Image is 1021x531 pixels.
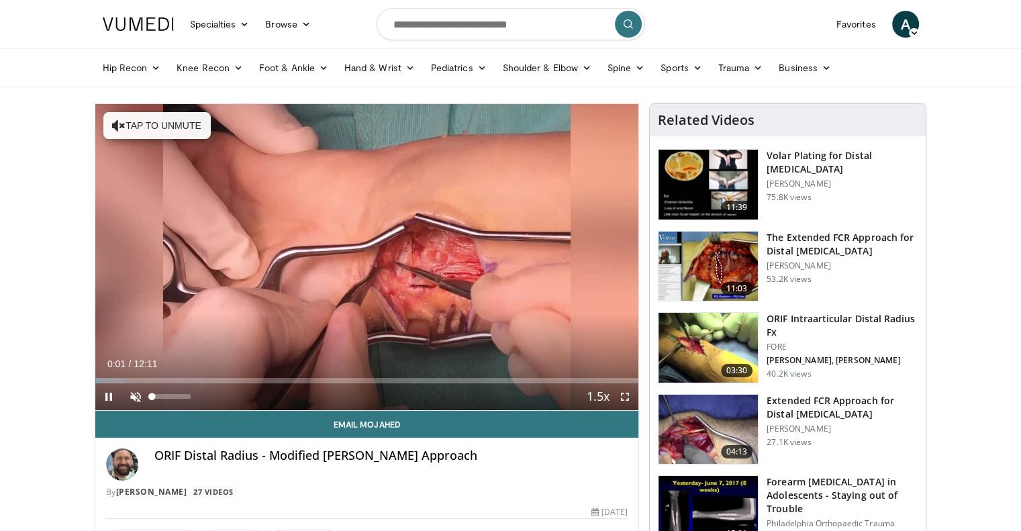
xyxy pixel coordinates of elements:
h3: Forearm [MEDICAL_DATA] in Adolescents - Staying out of Trouble [767,475,918,516]
a: Foot & Ankle [251,54,336,81]
a: 04:13 Extended FCR Approach for Distal [MEDICAL_DATA] [PERSON_NAME] 27.1K views [658,394,918,465]
a: Business [771,54,839,81]
button: Tap to unmute [103,112,211,139]
button: Playback Rate [585,383,612,410]
a: Favorites [828,11,884,38]
a: 11:03 The Extended FCR Approach for Distal [MEDICAL_DATA] [PERSON_NAME] 53.2K views [658,231,918,302]
h3: The Extended FCR Approach for Distal [MEDICAL_DATA] [767,231,918,258]
a: Browse [257,11,319,38]
a: Knee Recon [168,54,251,81]
h3: ORIF Intraarticular Distal Radius Fx [767,312,918,339]
p: 40.2K views [767,369,811,379]
p: [PERSON_NAME] [767,179,918,189]
p: [PERSON_NAME] [767,424,918,434]
p: FORE [767,342,918,352]
span: 04:13 [721,445,753,458]
video-js: Video Player [95,104,639,411]
a: A [892,11,919,38]
button: Pause [95,383,122,410]
a: Hand & Wrist [336,54,423,81]
div: By [106,486,628,498]
img: Vumedi-_volar_plating_100006814_3.jpg.150x105_q85_crop-smart_upscale.jpg [659,150,758,220]
span: 03:30 [721,364,753,377]
span: 0:01 [107,358,126,369]
img: _514ecLNcU81jt9H5hMDoxOjA4MTtFn1_1.150x105_q85_crop-smart_upscale.jpg [659,395,758,465]
a: Pediatrics [423,54,495,81]
a: Shoulder & Elbow [495,54,599,81]
a: Email Mojahed [95,411,639,438]
a: 27 Videos [189,486,238,497]
p: 75.8K views [767,192,811,203]
button: Unmute [122,383,149,410]
img: Avatar [106,448,138,481]
a: Spine [599,54,652,81]
span: / [129,358,132,369]
h4: ORIF Distal Radius - Modified [PERSON_NAME] Approach [154,448,628,463]
input: Search topics, interventions [377,8,645,40]
a: Sports [652,54,710,81]
span: 11:03 [721,282,753,295]
a: 03:30 ORIF Intraarticular Distal Radius Fx FORE [PERSON_NAME], [PERSON_NAME] 40.2K views [658,312,918,383]
div: Volume Level [152,394,191,399]
span: 12:11 [134,358,157,369]
a: Hip Recon [95,54,169,81]
p: 27.1K views [767,437,811,448]
div: [DATE] [591,506,628,518]
h3: Volar Plating for Distal [MEDICAL_DATA] [767,149,918,176]
a: 11:39 Volar Plating for Distal [MEDICAL_DATA] [PERSON_NAME] 75.8K views [658,149,918,220]
img: VuMedi Logo [103,17,174,31]
h4: Related Videos [658,112,755,128]
a: Trauma [710,54,771,81]
p: [PERSON_NAME] [767,260,918,271]
p: 53.2K views [767,274,811,285]
a: [PERSON_NAME] [116,486,187,497]
span: 11:39 [721,201,753,214]
img: 275697_0002_1.png.150x105_q85_crop-smart_upscale.jpg [659,232,758,301]
h3: Extended FCR Approach for Distal [MEDICAL_DATA] [767,394,918,421]
p: [PERSON_NAME], [PERSON_NAME] [767,355,918,366]
div: Progress Bar [95,378,639,383]
a: Specialties [182,11,258,38]
img: 212608_0000_1.png.150x105_q85_crop-smart_upscale.jpg [659,313,758,383]
button: Fullscreen [612,383,638,410]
